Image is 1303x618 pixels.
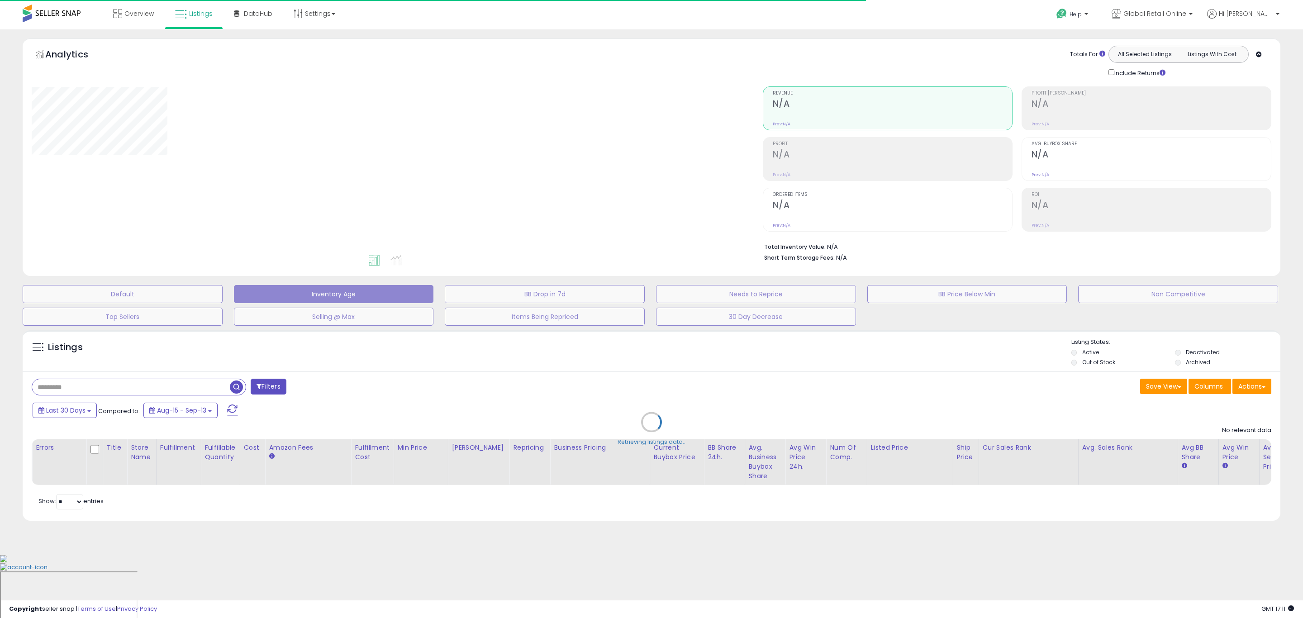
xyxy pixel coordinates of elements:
[1032,121,1049,127] small: Prev: N/A
[1032,192,1271,197] span: ROI
[773,99,1012,111] h2: N/A
[234,308,434,326] button: Selling @ Max
[656,285,856,303] button: Needs to Reprice
[773,192,1012,197] span: Ordered Items
[1032,99,1271,111] h2: N/A
[244,9,272,18] span: DataHub
[1070,10,1082,18] span: Help
[445,308,645,326] button: Items Being Repriced
[1070,50,1105,59] div: Totals For
[1032,200,1271,212] h2: N/A
[764,241,1265,252] li: N/A
[234,285,434,303] button: Inventory Age
[45,48,106,63] h5: Analytics
[189,9,213,18] span: Listings
[773,91,1012,96] span: Revenue
[836,253,847,262] span: N/A
[867,285,1067,303] button: BB Price Below Min
[656,308,856,326] button: 30 Day Decrease
[1032,91,1271,96] span: Profit [PERSON_NAME]
[773,121,790,127] small: Prev: N/A
[1078,285,1278,303] button: Non Competitive
[1123,9,1186,18] span: Global Retail Online
[124,9,154,18] span: Overview
[1032,172,1049,177] small: Prev: N/A
[1056,8,1067,19] i: Get Help
[618,438,685,446] div: Retrieving listings data..
[1032,149,1271,162] h2: N/A
[1219,9,1273,18] span: Hi [PERSON_NAME]
[1178,48,1246,60] button: Listings With Cost
[764,254,835,261] b: Short Term Storage Fees:
[773,149,1012,162] h2: N/A
[1207,9,1279,29] a: Hi [PERSON_NAME]
[773,142,1012,147] span: Profit
[764,243,826,251] b: Total Inventory Value:
[23,285,223,303] button: Default
[23,308,223,326] button: Top Sellers
[445,285,645,303] button: BB Drop in 7d
[1032,142,1271,147] span: Avg. Buybox Share
[1111,48,1179,60] button: All Selected Listings
[773,200,1012,212] h2: N/A
[773,172,790,177] small: Prev: N/A
[773,223,790,228] small: Prev: N/A
[1102,67,1176,77] div: Include Returns
[1049,1,1097,29] a: Help
[1032,223,1049,228] small: Prev: N/A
